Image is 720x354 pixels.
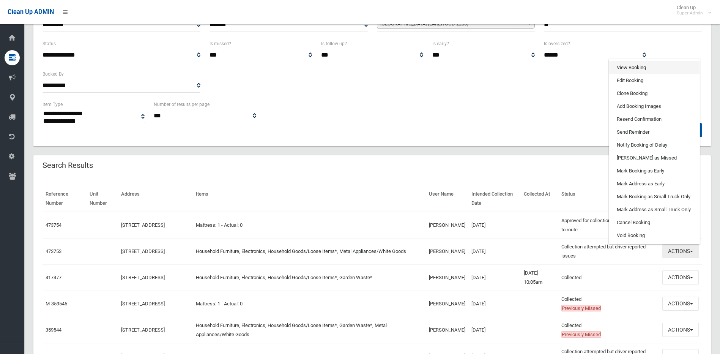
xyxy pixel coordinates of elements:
[544,40,570,48] label: Is oversized?
[673,5,711,16] span: Clean Up
[193,238,426,264] td: Household Furniture, Electronics, Household Goods/Loose Items*, Metal Appliances/White Goods
[121,222,165,228] a: [STREET_ADDRESS]
[210,40,231,48] label: Is missed?
[609,164,700,177] a: Mark Booking as Early
[193,186,426,212] th: Items
[121,275,165,280] a: [STREET_ADDRESS]
[558,238,659,264] td: Collection attempted but driver reported issues
[43,186,87,212] th: Reference Number
[609,87,700,100] a: Clone Booking
[468,317,521,343] td: [DATE]
[609,100,700,113] a: Add Booking Images
[432,40,449,48] label: Is early?
[677,10,703,16] small: Super Admin
[154,100,210,109] label: Number of results per page
[43,100,63,109] label: Item Type
[426,317,468,343] td: [PERSON_NAME]
[609,190,700,203] a: Mark Booking as Small Truck Only
[662,244,699,258] button: Actions
[609,203,700,216] a: Mark Address as Small Truck Only
[121,327,165,333] a: [STREET_ADDRESS]
[468,212,521,239] td: [DATE]
[609,229,700,242] a: Void Booking
[193,212,426,239] td: Mattress: 1 - Actual: 0
[521,264,558,291] td: [DATE] 10:05am
[426,264,468,291] td: [PERSON_NAME]
[426,238,468,264] td: [PERSON_NAME]
[558,264,659,291] td: Collected
[609,74,700,87] a: Edit Booking
[558,291,659,317] td: Collected
[193,317,426,343] td: Household Furniture, Electronics, Household Goods/Loose Items*, Garden Waste*, Metal Appliances/W...
[662,323,699,337] button: Actions
[468,186,521,212] th: Intended Collection Date
[609,216,700,229] a: Cancel Booking
[426,186,468,212] th: User Name
[558,212,659,239] td: Approved for collection, but not yet assigned to route
[121,248,165,254] a: [STREET_ADDRESS]
[46,327,61,333] a: 359544
[558,186,659,212] th: Status
[609,139,700,152] a: Notify Booking of Delay
[43,70,64,78] label: Booked By
[468,238,521,264] td: [DATE]
[321,40,347,48] label: Is follow up?
[46,301,67,307] a: M-359545
[33,158,102,173] header: Search Results
[118,186,193,212] th: Address
[521,186,558,212] th: Collected At
[46,248,61,254] a: 473753
[609,113,700,126] a: Resend Confirmation
[609,126,700,139] a: Send Reminder
[561,305,601,311] span: Previously Missed
[609,177,700,190] a: Mark Address as Early
[662,297,699,311] button: Actions
[46,275,61,280] a: 417477
[609,152,700,164] a: [PERSON_NAME] as Missed
[468,291,521,317] td: [DATE]
[426,291,468,317] td: [PERSON_NAME]
[121,301,165,307] a: [STREET_ADDRESS]
[662,270,699,284] button: Actions
[193,291,426,317] td: Mattress: 1 - Actual: 0
[43,40,56,48] label: Status
[46,222,61,228] a: 473754
[561,331,601,338] span: Previously Missed
[193,264,426,291] td: Household Furniture, Electronics, Household Goods/Loose Items*, Garden Waste*
[468,264,521,291] td: [DATE]
[426,212,468,239] td: [PERSON_NAME]
[609,61,700,74] a: View Booking
[8,8,54,16] span: Clean Up ADMIN
[558,317,659,343] td: Collected
[87,186,118,212] th: Unit Number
